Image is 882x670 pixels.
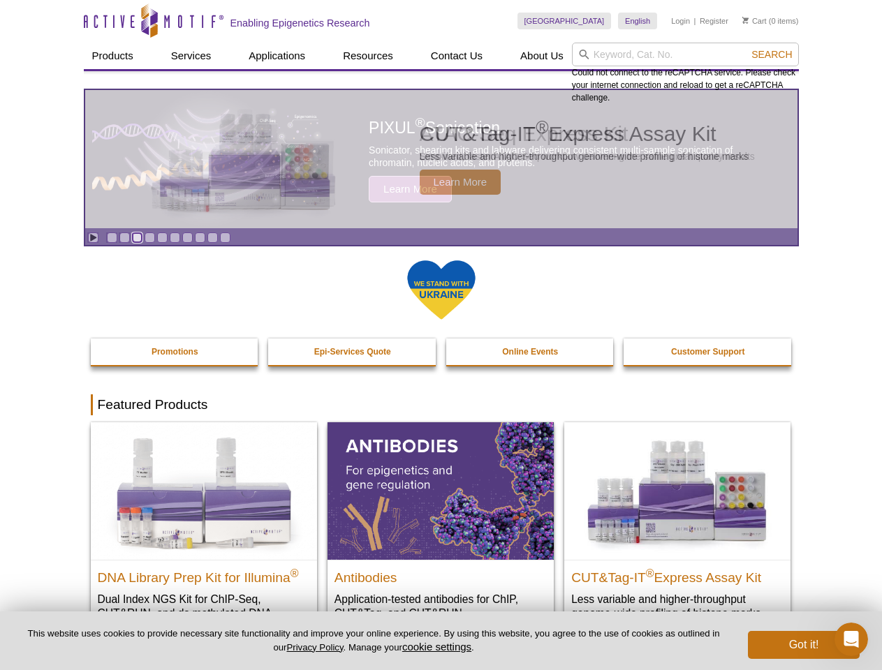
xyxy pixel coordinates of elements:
[107,232,117,243] a: Go to slide 1
[624,338,793,365] a: Customer Support
[328,422,554,559] img: All Antibodies
[572,43,799,104] div: Could not connect to the reCAPTCHA service. Please check your internet connection and reload to g...
[335,564,547,585] h2: Antibodies
[571,564,784,585] h2: CUT&Tag-IT Express Assay Kit
[91,422,317,559] img: DNA Library Prep Kit for Illumina
[182,232,193,243] a: Go to slide 7
[671,16,690,26] a: Login
[98,592,310,634] p: Dual Index NGS Kit for ChIP-Seq, CUT&RUN, and ds methylated DNA assays.
[22,627,725,654] p: This website uses cookies to provide necessary site functionality and improve your online experie...
[671,347,744,357] strong: Customer Support
[694,13,696,29] li: |
[286,642,343,653] a: Privacy Policy
[163,43,220,69] a: Services
[157,232,168,243] a: Go to slide 5
[564,422,791,634] a: CUT&Tag-IT® Express Assay Kit CUT&Tag-IT®Express Assay Kit Less variable and higher-throughput ge...
[572,43,799,66] input: Keyword, Cat. No.
[230,17,370,29] h2: Enabling Epigenetics Research
[119,232,130,243] a: Go to slide 2
[84,43,142,69] a: Products
[618,13,657,29] a: English
[748,631,860,659] button: Got it!
[207,232,218,243] a: Go to slide 9
[132,232,142,243] a: Go to slide 3
[502,347,558,357] strong: Online Events
[402,641,471,653] button: cookie settings
[291,567,299,579] sup: ®
[835,623,868,656] iframe: Intercom live chat
[170,232,180,243] a: Go to slide 6
[268,338,437,365] a: Epi-Services Quote
[335,592,547,620] p: Application-tested antibodies for ChIP, CUT&Tag, and CUT&RUN.
[335,43,402,69] a: Resources
[646,567,654,579] sup: ®
[195,232,205,243] a: Go to slide 8
[88,232,98,243] a: Toggle autoplay
[91,422,317,648] a: DNA Library Prep Kit for Illumina DNA Library Prep Kit for Illumina® Dual Index NGS Kit for ChIP-...
[742,13,799,29] li: (0 items)
[742,16,767,26] a: Cart
[91,338,260,365] a: Promotions
[314,347,391,357] strong: Epi-Services Quote
[220,232,230,243] a: Go to slide 10
[422,43,491,69] a: Contact Us
[328,422,554,634] a: All Antibodies Antibodies Application-tested antibodies for ChIP, CUT&Tag, and CUT&RUN.
[564,422,791,559] img: CUT&Tag-IT® Express Assay Kit
[145,232,155,243] a: Go to slide 4
[98,564,310,585] h2: DNA Library Prep Kit for Illumina
[747,48,796,61] button: Search
[406,259,476,321] img: We Stand With Ukraine
[446,338,615,365] a: Online Events
[152,347,198,357] strong: Promotions
[751,49,792,60] span: Search
[517,13,612,29] a: [GEOGRAPHIC_DATA]
[240,43,314,69] a: Applications
[91,394,792,415] h2: Featured Products
[700,16,728,26] a: Register
[571,592,784,620] p: Less variable and higher-throughput genome-wide profiling of histone marks​.
[742,17,749,24] img: Your Cart
[512,43,572,69] a: About Us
